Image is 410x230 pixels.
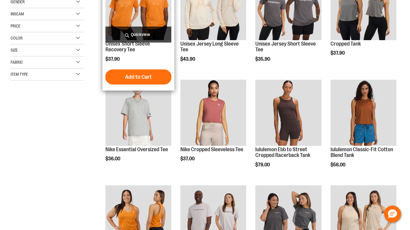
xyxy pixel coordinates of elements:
[105,56,121,62] span: $37.90
[11,72,28,77] span: Item Type
[11,48,18,53] span: Size
[105,80,171,146] a: Nike Essential Oversized Tee
[331,80,396,145] img: lululemon Classic-Fit Cotton Blend Tank
[125,74,152,80] span: Add to Cart
[180,80,246,145] img: Nike Cropped Sleeveless Tee
[180,56,196,62] span: $43.90
[177,77,249,177] div: product
[11,11,24,16] span: Inseam
[105,69,172,85] button: Add to Cart
[11,60,23,65] span: Fabric
[331,162,346,168] span: $56.00
[180,156,195,161] span: $37.00
[255,56,271,62] span: $35.90
[384,206,401,222] button: Hello, have a question? Let’s chat.
[180,80,246,146] a: Nike Cropped Sleeveless Tee
[255,146,310,158] a: lululemon Ebb to Street Cropped Racerback Tank
[255,162,271,168] span: $79.00
[105,156,121,161] span: $36.00
[255,80,321,145] img: lululemon Ebb to Street Cropped Racerback Tank
[105,27,171,43] a: Quickview
[331,41,361,47] a: Cropped Tank
[102,77,174,177] div: product
[331,50,346,56] span: $37.90
[11,36,23,40] span: Color
[331,80,396,146] a: lululemon Classic-Fit Cotton Blend Tank
[255,41,316,53] a: Unisex Jersey Short Sleeve Tee
[252,77,324,183] div: product
[11,24,21,28] span: Price
[255,80,321,146] a: lululemon Ebb to Street Cropped Racerback Tank
[328,77,399,183] div: product
[105,80,171,145] img: Nike Essential Oversized Tee
[105,146,168,152] a: Nike Essential Oversized Tee
[105,41,150,53] a: Unisex Short Sleeve Recovery Tee
[180,146,243,152] a: Nike Cropped Sleeveless Tee
[180,41,239,53] a: Unisex Jersey Long Sleeve Tee
[331,146,393,158] a: lululemon Classic-Fit Cotton Blend Tank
